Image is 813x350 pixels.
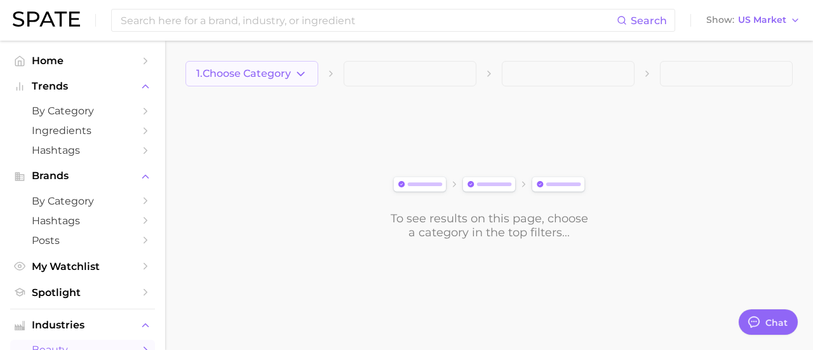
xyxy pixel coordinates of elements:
a: My Watchlist [10,257,155,276]
a: by Category [10,191,155,211]
span: US Market [738,17,786,24]
a: by Category [10,101,155,121]
span: Search [631,15,667,27]
div: To see results on this page, choose a category in the top filters... [389,212,589,239]
button: Brands [10,166,155,185]
span: 1. Choose Category [196,68,291,79]
a: Home [10,51,155,71]
span: Brands [32,170,133,182]
span: by Category [32,105,133,117]
span: Trends [32,81,133,92]
a: Ingredients [10,121,155,140]
button: Industries [10,316,155,335]
span: by Category [32,195,133,207]
span: Show [706,17,734,24]
button: ShowUS Market [703,12,803,29]
img: svg%3e [389,174,589,196]
span: Home [32,55,133,67]
button: 1.Choose Category [185,61,318,86]
a: Hashtags [10,140,155,160]
input: Search here for a brand, industry, or ingredient [119,10,617,31]
a: Hashtags [10,211,155,231]
img: SPATE [13,11,80,27]
span: Posts [32,234,133,246]
span: Spotlight [32,286,133,299]
a: Posts [10,231,155,250]
span: Industries [32,320,133,331]
button: Trends [10,77,155,96]
span: Ingredients [32,125,133,137]
span: My Watchlist [32,260,133,273]
a: Spotlight [10,283,155,302]
span: Hashtags [32,215,133,227]
span: Hashtags [32,144,133,156]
